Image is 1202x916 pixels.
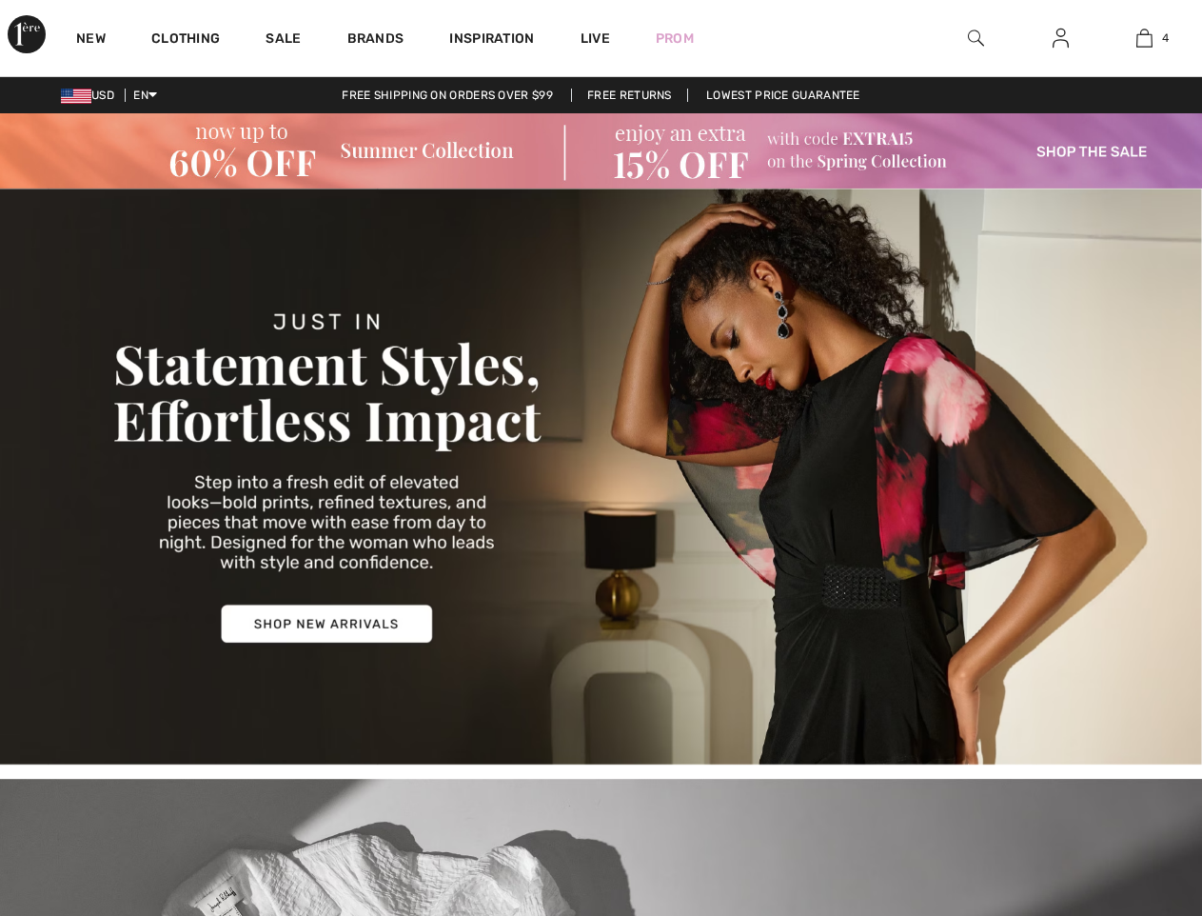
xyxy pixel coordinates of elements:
[968,27,984,50] img: search the website
[326,89,568,102] a: Free shipping on orders over $99
[61,89,122,102] span: USD
[581,29,610,49] a: Live
[691,89,876,102] a: Lowest Price Guarantee
[449,30,534,50] span: Inspiration
[1162,30,1169,47] span: 4
[1136,27,1153,50] img: My Bag
[1037,27,1084,50] a: Sign In
[76,30,106,50] a: New
[266,30,301,50] a: Sale
[571,89,688,102] a: Free Returns
[61,89,91,104] img: US Dollar
[347,30,404,50] a: Brands
[1053,27,1069,50] img: My Info
[1104,27,1186,50] a: 4
[133,89,157,102] span: EN
[656,29,694,49] a: Prom
[151,30,220,50] a: Clothing
[8,15,46,53] img: 1ère Avenue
